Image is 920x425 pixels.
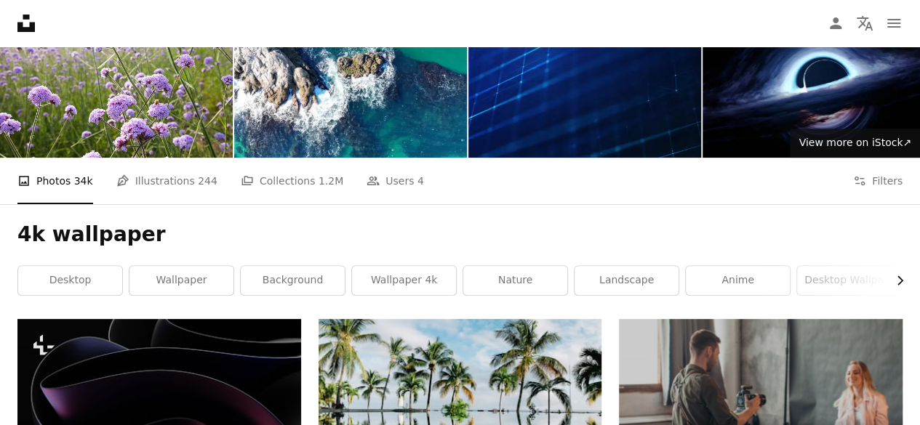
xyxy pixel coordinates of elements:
[116,158,217,204] a: Illustrations 244
[241,158,343,204] a: Collections 1.2M
[821,9,850,38] a: Log in / Sign up
[241,266,345,295] a: background
[17,407,301,420] a: a black and purple abstract background with curves
[686,266,790,295] a: anime
[887,266,903,295] button: scroll list to the right
[850,9,879,38] button: Language
[352,266,456,295] a: wallpaper 4k
[417,173,424,189] span: 4
[463,266,567,295] a: nature
[129,266,233,295] a: wallpaper
[790,129,920,158] a: View more on iStock↗
[799,137,911,148] span: View more on iStock ↗
[18,266,122,295] a: desktop
[468,3,701,158] img: 4K Digital Cyberspace with Particles and Digital Data Network Connections. High Speed Connection ...
[575,266,679,295] a: landscape
[17,222,903,248] h1: 4k wallpaper
[319,173,343,189] span: 1.2M
[234,3,467,158] img: Where Sea Meets Stone: Aerial Shots of Waves Crashing with Power and Grace
[367,158,424,204] a: Users 4
[853,158,903,204] button: Filters
[17,15,35,32] a: Home — Unsplash
[879,9,908,38] button: Menu
[198,173,217,189] span: 244
[797,266,901,295] a: desktop wallpaper
[319,403,602,416] a: water reflection of coconut palm trees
